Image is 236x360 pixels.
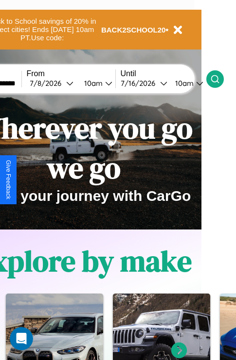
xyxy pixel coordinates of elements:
div: 7 / 16 / 2026 [121,79,160,88]
label: Until [121,69,206,78]
div: 10am [170,79,196,88]
b: BACK2SCHOOL20 [101,26,166,34]
div: 7 / 8 / 2026 [30,79,66,88]
button: 10am [167,78,206,88]
button: 10am [76,78,115,88]
div: 10am [79,79,105,88]
label: From [27,69,115,78]
button: 7/8/2026 [27,78,76,88]
iframe: Intercom live chat [10,327,33,350]
div: Give Feedback [5,160,12,199]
